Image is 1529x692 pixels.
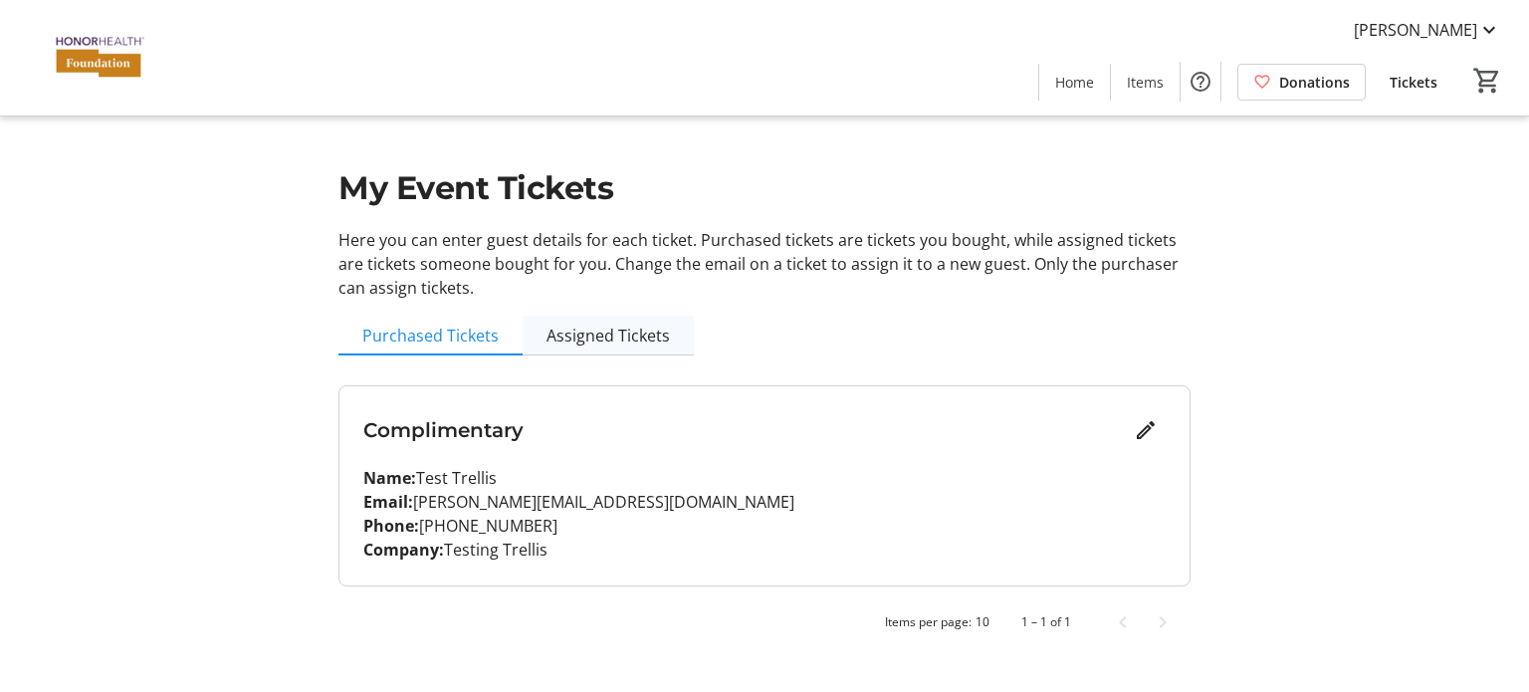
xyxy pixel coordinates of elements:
[12,8,189,108] img: HonorHealth Foundation's Logo
[363,538,1166,562] p: Testing Trellis
[1237,64,1366,101] a: Donations
[363,515,419,537] strong: Phone:
[1103,602,1143,642] button: Previous page
[363,514,1166,538] p: [PHONE_NUMBER]
[363,491,413,513] strong: Email:
[1374,64,1453,101] a: Tickets
[1181,62,1220,102] button: Help
[1390,72,1437,93] span: Tickets
[976,613,989,631] div: 10
[885,613,972,631] div: Items per page:
[1127,72,1164,93] span: Items
[1354,18,1477,42] span: [PERSON_NAME]
[362,328,499,344] span: Purchased Tickets
[363,415,1126,445] h3: Complimentary
[1111,64,1180,101] a: Items
[1126,410,1166,450] button: Edit
[1143,602,1183,642] button: Next page
[1279,72,1350,93] span: Donations
[1338,14,1517,46] button: [PERSON_NAME]
[338,164,1191,212] h1: My Event Tickets
[1469,63,1505,99] button: Cart
[363,490,1166,514] p: [PERSON_NAME][EMAIL_ADDRESS][DOMAIN_NAME]
[1055,72,1094,93] span: Home
[1039,64,1110,101] a: Home
[338,228,1191,300] p: Here you can enter guest details for each ticket. Purchased tickets are tickets you bought, while...
[363,466,1166,490] p: Test Trellis
[546,328,670,344] span: Assigned Tickets
[338,602,1191,642] mat-paginator: Select page
[363,539,444,561] strong: Company:
[363,467,416,489] strong: Name:
[1021,613,1071,631] div: 1 – 1 of 1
